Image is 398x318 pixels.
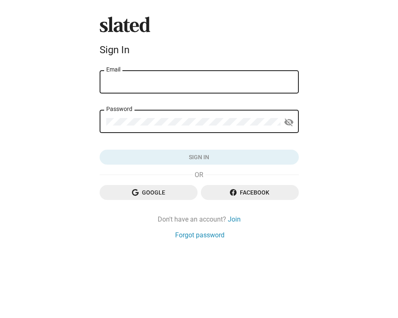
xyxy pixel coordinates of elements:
[208,185,292,200] span: Facebook
[100,44,299,56] div: Sign In
[281,114,297,131] button: Show password
[201,185,299,200] button: Facebook
[106,185,191,200] span: Google
[100,185,198,200] button: Google
[175,231,225,239] a: Forgot password
[228,215,241,224] a: Join
[100,215,299,224] div: Don't have an account?
[100,17,299,59] sl-branding: Sign In
[284,116,294,129] mat-icon: visibility_off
